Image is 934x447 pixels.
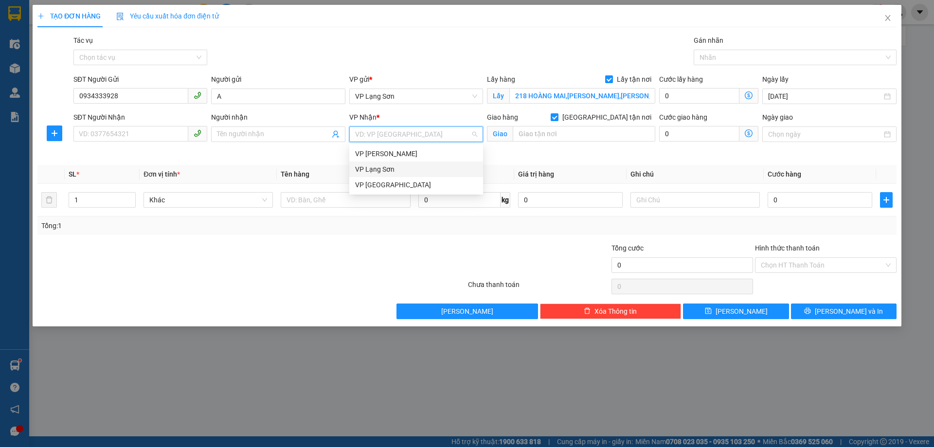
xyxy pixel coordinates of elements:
span: [PERSON_NAME] [441,306,493,317]
span: Khác [149,193,267,207]
label: Hình thức thanh toán [755,244,820,252]
input: Lấy tận nơi [509,88,655,104]
span: SL [69,170,76,178]
span: Yêu cầu xuất hóa đơn điện tử [116,12,219,20]
span: Lấy hàng [487,75,515,83]
div: VP Minh Khai [349,146,483,161]
input: Giao tận nơi [513,126,655,142]
label: Gán nhãn [694,36,723,44]
div: SĐT Người Gửi [73,74,207,85]
img: icon [116,13,124,20]
button: delete [41,192,57,208]
span: plus [880,196,892,204]
span: save [705,307,712,315]
span: Tổng cước [611,244,644,252]
span: Lấy [487,88,509,104]
span: user-add [332,130,340,138]
div: VP Hà Nội [349,177,483,193]
span: close [884,14,892,22]
span: phone [194,129,201,137]
span: Cước hàng [768,170,801,178]
span: [PERSON_NAME] và In [815,306,883,317]
span: kg [501,192,510,208]
span: delete [584,307,591,315]
div: VP [PERSON_NAME] [355,148,477,159]
span: plus [47,129,62,137]
span: Lấy tận nơi [613,74,655,85]
span: [GEOGRAPHIC_DATA] tận nơi [558,112,655,123]
input: Cước giao hàng [659,126,739,142]
button: plus [47,125,62,141]
span: Giá trị hàng [518,170,554,178]
button: plus [880,192,893,208]
div: Tổng: 1 [41,220,360,231]
span: Đơn vị tính [144,170,180,178]
span: VP Lạng Sơn [355,89,477,104]
span: phone [194,91,201,99]
span: [PERSON_NAME] [716,306,768,317]
label: Ngày lấy [762,75,789,83]
span: plus [37,13,44,19]
div: VP Lạng Sơn [349,161,483,177]
div: Người gửi [211,74,345,85]
span: TẠO ĐƠN HÀNG [37,12,101,20]
div: VP [GEOGRAPHIC_DATA] [355,179,477,190]
span: dollar-circle [745,91,753,99]
button: save[PERSON_NAME] [683,304,789,319]
input: Ngày giao [768,129,881,140]
button: printer[PERSON_NAME] và In [791,304,897,319]
input: Cước lấy hàng [659,88,739,104]
span: dollar-circle [745,129,753,137]
th: Ghi chú [627,165,764,184]
span: printer [804,307,811,315]
span: Giao [487,126,513,142]
input: Ghi Chú [630,192,760,208]
div: SĐT Người Nhận [73,112,207,123]
span: Xóa Thông tin [594,306,637,317]
label: Ngày giao [762,113,793,121]
input: 0 [518,192,623,208]
div: Người nhận [211,112,345,123]
label: Cước giao hàng [659,113,707,121]
button: Close [874,5,901,32]
input: Ngày lấy [768,91,881,102]
label: Cước lấy hàng [659,75,703,83]
div: VP Lạng Sơn [355,164,477,175]
div: Chưa thanh toán [467,279,611,296]
button: deleteXóa Thông tin [540,304,682,319]
label: Tác vụ [73,36,93,44]
span: Tên hàng [281,170,309,178]
span: VP Nhận [349,113,377,121]
span: Giao hàng [487,113,518,121]
div: VP gửi [349,74,483,85]
button: [PERSON_NAME] [396,304,538,319]
input: VD: Bàn, Ghế [281,192,410,208]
